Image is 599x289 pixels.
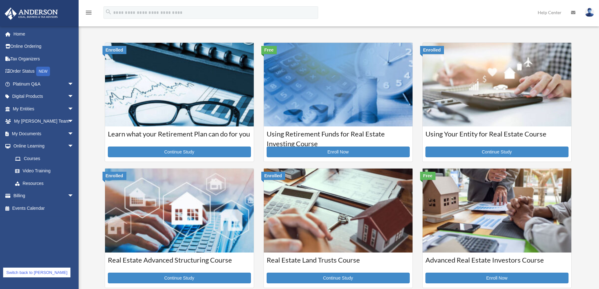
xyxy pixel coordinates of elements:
a: Events Calendar [4,202,83,214]
a: Tax Organizers [4,53,83,65]
h3: Using Your Entity for Real Estate Course [425,129,568,145]
a: Switch back to [PERSON_NAME] [3,268,70,277]
span: arrow_drop_down [68,90,80,103]
span: arrow_drop_down [68,127,80,140]
h3: Real Estate Land Trusts Course [267,255,410,271]
a: Continue Study [108,273,251,283]
span: arrow_drop_down [68,115,80,128]
a: Home [4,28,83,40]
i: search [105,8,112,15]
i: menu [85,9,92,16]
a: Enroll Now [425,273,568,283]
span: arrow_drop_down [68,190,80,203]
img: Anderson Advisors Platinum Portal [3,8,60,20]
a: My Documentsarrow_drop_down [4,127,83,140]
a: Online Ordering [4,40,83,53]
h3: Advanced Real Estate Investors Course [425,255,568,271]
a: menu [85,11,92,16]
h3: Learn what your Retirement Plan can do for you [108,129,251,145]
a: Continue Study [425,147,568,157]
span: arrow_drop_down [68,140,80,153]
a: Video Training [9,165,83,177]
a: Enroll Now [267,147,410,157]
a: My Entitiesarrow_drop_down [4,103,83,115]
a: Continue Study [267,273,410,283]
a: My [PERSON_NAME] Teamarrow_drop_down [4,115,83,128]
h3: Using Retirement Funds for Real Estate Investing Course [267,129,410,145]
a: Order StatusNEW [4,65,83,78]
a: Continue Study [108,147,251,157]
div: Enrolled [261,172,285,180]
a: Platinum Q&Aarrow_drop_down [4,78,83,90]
a: Courses [9,152,80,165]
span: arrow_drop_down [68,103,80,115]
div: Free [261,46,277,54]
div: Enrolled [103,172,126,180]
div: NEW [36,67,50,76]
a: Online Learningarrow_drop_down [4,140,83,153]
div: Free [420,172,436,180]
div: Enrolled [103,46,126,54]
h3: Real Estate Advanced Structuring Course [108,255,251,271]
a: Billingarrow_drop_down [4,190,83,202]
a: Resources [9,177,83,190]
span: arrow_drop_down [68,78,80,91]
div: Enrolled [420,46,444,54]
img: User Pic [585,8,594,17]
a: Digital Productsarrow_drop_down [4,90,83,103]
